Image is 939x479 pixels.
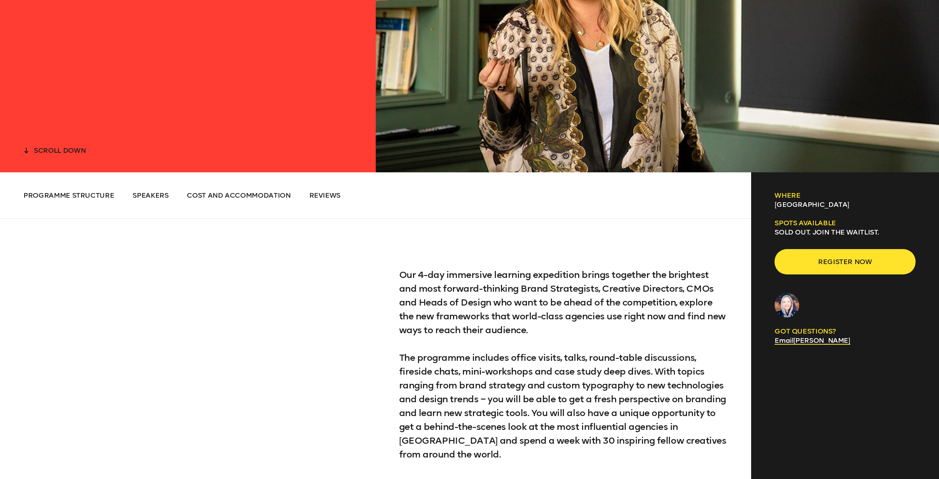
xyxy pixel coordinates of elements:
p: SOLD OUT. Join the waitlist. [775,228,916,237]
span: Register now [787,254,903,269]
h6: Spots available [775,218,916,228]
span: scroll down [34,146,86,155]
span: Reviews [309,191,341,200]
p: GOT QUESTIONS? [775,327,916,336]
h6: Where [775,191,916,200]
span: Speakers [133,191,168,200]
span: Programme Structure [23,191,114,200]
a: Email[PERSON_NAME] [775,336,850,345]
p: [GEOGRAPHIC_DATA] [775,200,916,209]
p: Our 4-day immersive learning expedition brings together the brightest and most forward-thinking B... [399,268,728,337]
span: Cost and Accommodation [187,191,290,200]
button: Register now [775,249,916,274]
button: scroll down [23,144,86,155]
p: The programme includes office visits, talks, round-table discussions, fireside chats, mini-worksh... [399,351,728,461]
